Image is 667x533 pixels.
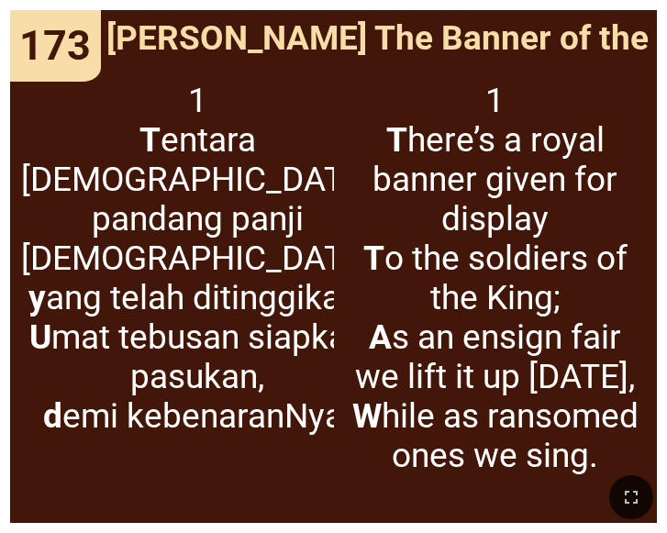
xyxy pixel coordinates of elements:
b: d [43,396,62,436]
span: 1 here’s a royal banner given for display o the soldiers of the King; s an ensign fair we lift it... [344,81,646,475]
span: 1 entara [DEMOGRAPHIC_DATA] pandang panji [DEMOGRAPHIC_DATA] ang telah ditinggikan; mat tebusan s... [21,81,374,436]
span: 173 [19,21,91,70]
b: W [352,396,382,436]
b: y [28,278,46,317]
b: U [29,317,51,357]
b: T [363,239,384,278]
b: T [139,120,161,160]
b: A [369,317,392,357]
b: T [386,120,407,160]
